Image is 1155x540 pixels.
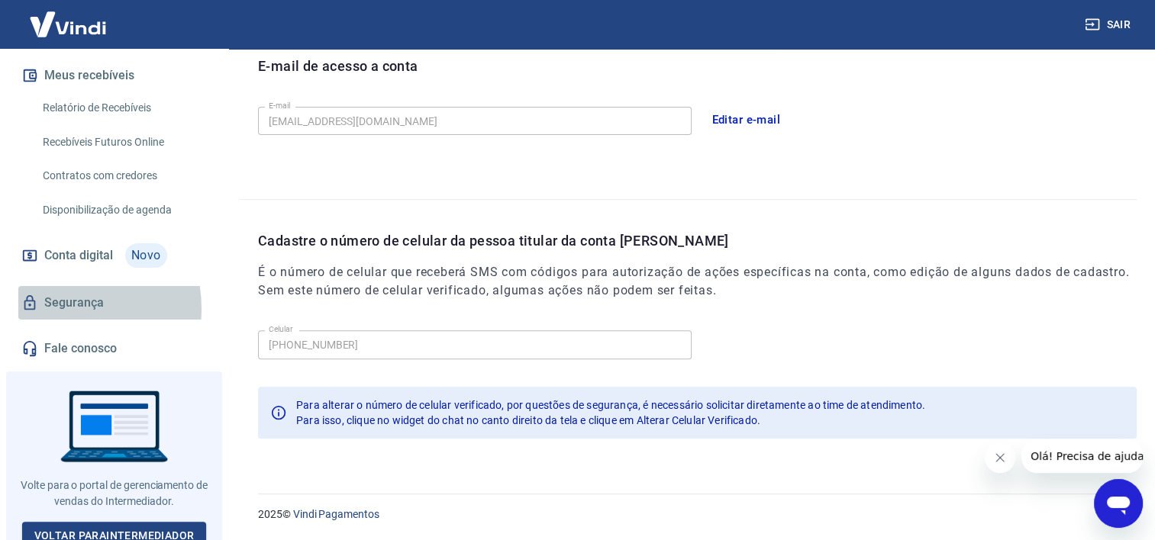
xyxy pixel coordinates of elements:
p: Cadastre o número de celular da pessoa titular da conta [PERSON_NAME] [258,230,1137,251]
span: Para alterar o número de celular verificado, por questões de segurança, é necessário solicitar di... [296,399,925,411]
a: Contratos com credores [37,160,210,191]
label: Celular [269,323,293,335]
a: Conta digitalNovo [18,237,210,274]
span: Novo [125,243,167,268]
a: Fale conosco [18,332,210,365]
img: Vindi [18,1,118,47]
a: Relatório de Recebíveis [37,92,210,124]
span: Olá! Precisa de ajuda? [9,11,128,23]
a: Recebíveis Futuros Online [37,127,210,158]
p: E-mail de acesso a conta [258,56,418,76]
iframe: Mensagem da empresa [1021,439,1143,473]
button: Sair [1082,11,1137,39]
span: Conta digital [44,245,113,266]
a: Disponibilização de agenda [37,194,210,226]
label: E-mail [269,100,290,111]
p: 2025 © [258,506,1118,522]
a: Segurança [18,286,210,320]
iframe: Botão para abrir a janela de mensagens [1094,479,1143,528]
iframe: Fechar mensagem [985,442,1015,473]
h6: É o número de celular que receberá SMS com códigos para autorização de ações específicas na conta... [258,263,1137,300]
span: Para isso, clique no widget do chat no canto direito da tela e clique em Alterar Celular Verificado. [296,414,760,426]
button: Editar e-mail [704,104,789,136]
button: Meus recebíveis [18,59,210,92]
a: Vindi Pagamentos [293,508,379,520]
